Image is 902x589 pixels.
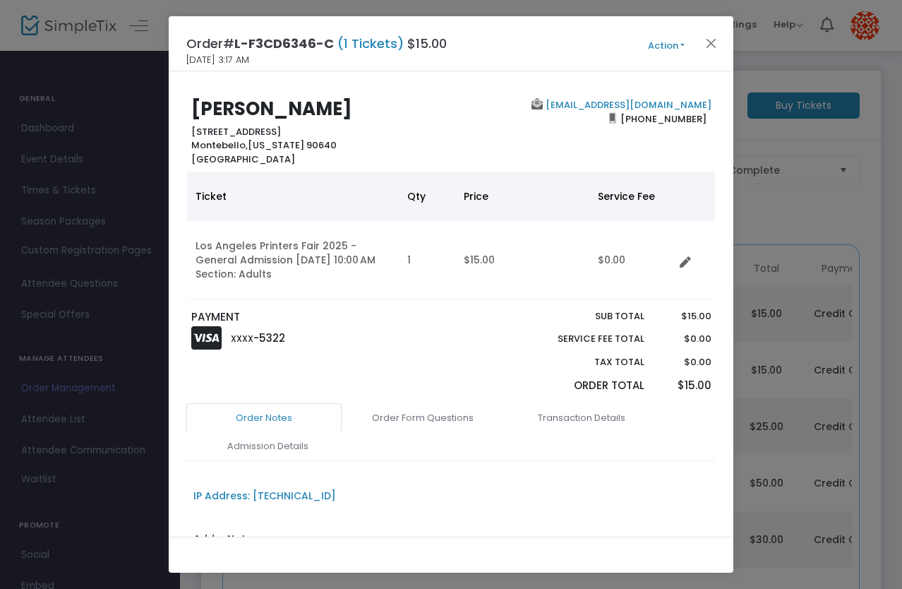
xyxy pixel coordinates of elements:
[504,403,659,433] a: Transaction Details
[193,489,336,504] div: IP Address: [TECHNICAL_ID]
[524,355,644,369] p: Tax Total
[191,138,248,152] span: Montebello,
[589,221,674,299] td: $0.00
[658,355,711,369] p: $0.00
[186,403,342,433] a: Order Notes
[187,172,399,221] th: Ticket
[191,309,445,326] p: PAYMENT
[543,98,711,112] a: [EMAIL_ADDRESS][DOMAIN_NAME]
[524,332,644,346] p: Service Fee Total
[193,532,252,550] label: Add a Note
[334,35,407,52] span: (1 Tickets)
[616,107,711,130] span: [PHONE_NUMBER]
[187,172,715,299] div: Data table
[253,331,285,345] span: -5322
[190,432,345,461] a: Admission Details
[191,125,337,166] b: [STREET_ADDRESS] [US_STATE] 90640 [GEOGRAPHIC_DATA]
[589,172,674,221] th: Service Fee
[658,378,711,394] p: $15.00
[624,38,709,54] button: Action
[524,378,644,394] p: Order Total
[187,221,399,299] td: Los Angeles Printers Fair 2025 - General Admission [DATE] 10:00 AM Section: Adults
[702,34,721,52] button: Close
[658,332,711,346] p: $0.00
[234,35,334,52] span: L-F3CD6346-C
[186,34,447,53] h4: Order# $15.00
[524,309,644,323] p: Sub total
[455,172,589,221] th: Price
[399,221,455,299] td: 1
[455,221,589,299] td: $15.00
[231,333,253,345] span: XXXX
[186,53,249,67] span: [DATE] 3:17 AM
[399,172,455,221] th: Qty
[658,309,711,323] p: $15.00
[345,403,500,433] a: Order Form Questions
[191,96,352,121] b: [PERSON_NAME]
